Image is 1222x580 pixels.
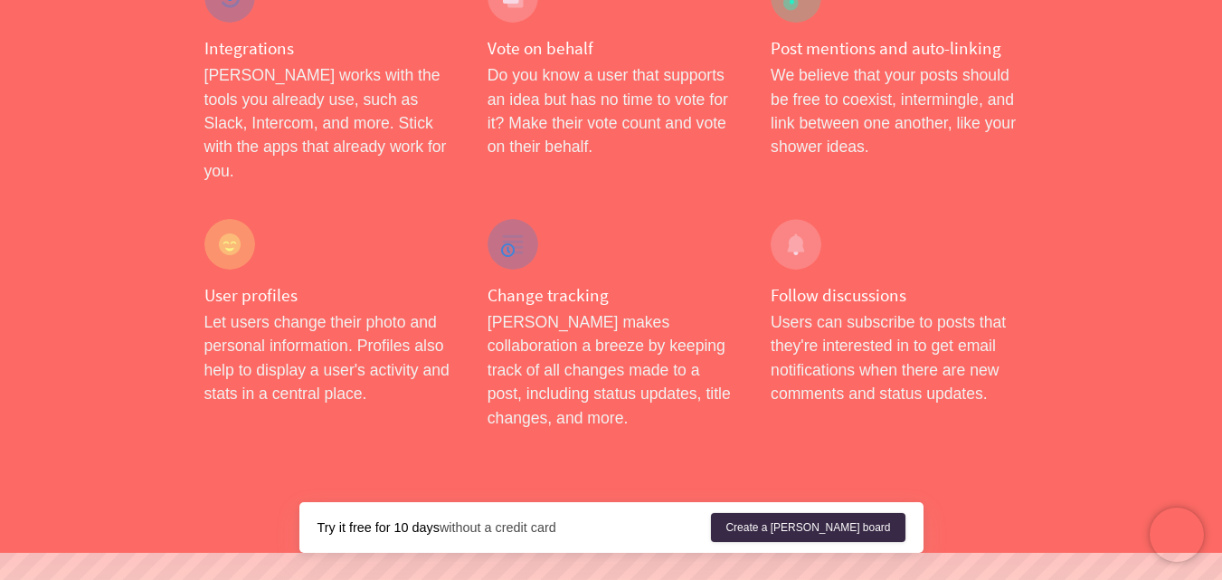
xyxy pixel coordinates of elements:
a: Create a [PERSON_NAME] board [711,513,905,542]
p: Do you know a user that supports an idea but has no time to vote for it? Make their vote count an... [488,63,734,159]
h4: Integrations [204,37,451,60]
h4: Vote on behalf [488,37,734,60]
div: without a credit card [317,518,712,537]
h4: Change tracking [488,284,734,307]
h4: User profiles [204,284,451,307]
h4: Follow discussions [771,284,1018,307]
p: Users can subscribe to posts that they're interested in to get email notifications when there are... [771,310,1018,406]
p: We believe that your posts should be free to coexist, intermingle, and link between one another, ... [771,63,1018,159]
strong: Try it free for 10 days [317,520,440,535]
h4: Post mentions and auto-linking [771,37,1018,60]
p: [PERSON_NAME] makes collaboration a breeze by keeping track of all changes made to a post, includ... [488,310,734,430]
iframe: Chatra live chat [1150,508,1204,562]
p: Let users change their photo and personal information. Profiles also help to display a user's act... [204,310,451,406]
p: [PERSON_NAME] works with the tools you already use, such as Slack, Intercom, and more. Stick with... [204,63,451,183]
